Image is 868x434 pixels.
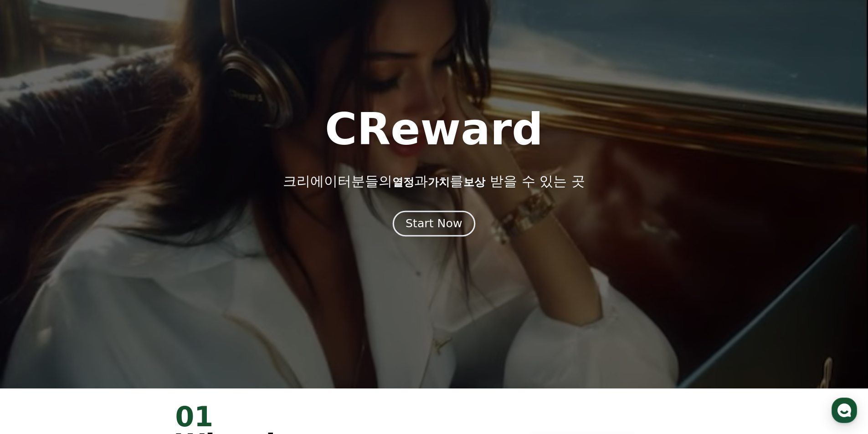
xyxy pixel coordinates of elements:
div: Start Now [406,216,462,231]
a: Start Now [395,220,473,229]
span: 열정 [392,176,414,189]
span: 홈 [29,302,34,310]
h1: CReward [325,107,543,151]
span: 보상 [463,176,485,189]
span: 설정 [141,302,152,310]
p: 크리에이터분들의 과 를 받을 수 있는 곳 [283,173,585,189]
span: 대화 [83,303,94,310]
a: 홈 [3,289,60,311]
a: 대화 [60,289,118,311]
span: 가치 [428,176,450,189]
div: 01 [175,403,423,430]
a: 설정 [118,289,175,311]
button: Start Now [393,210,475,236]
